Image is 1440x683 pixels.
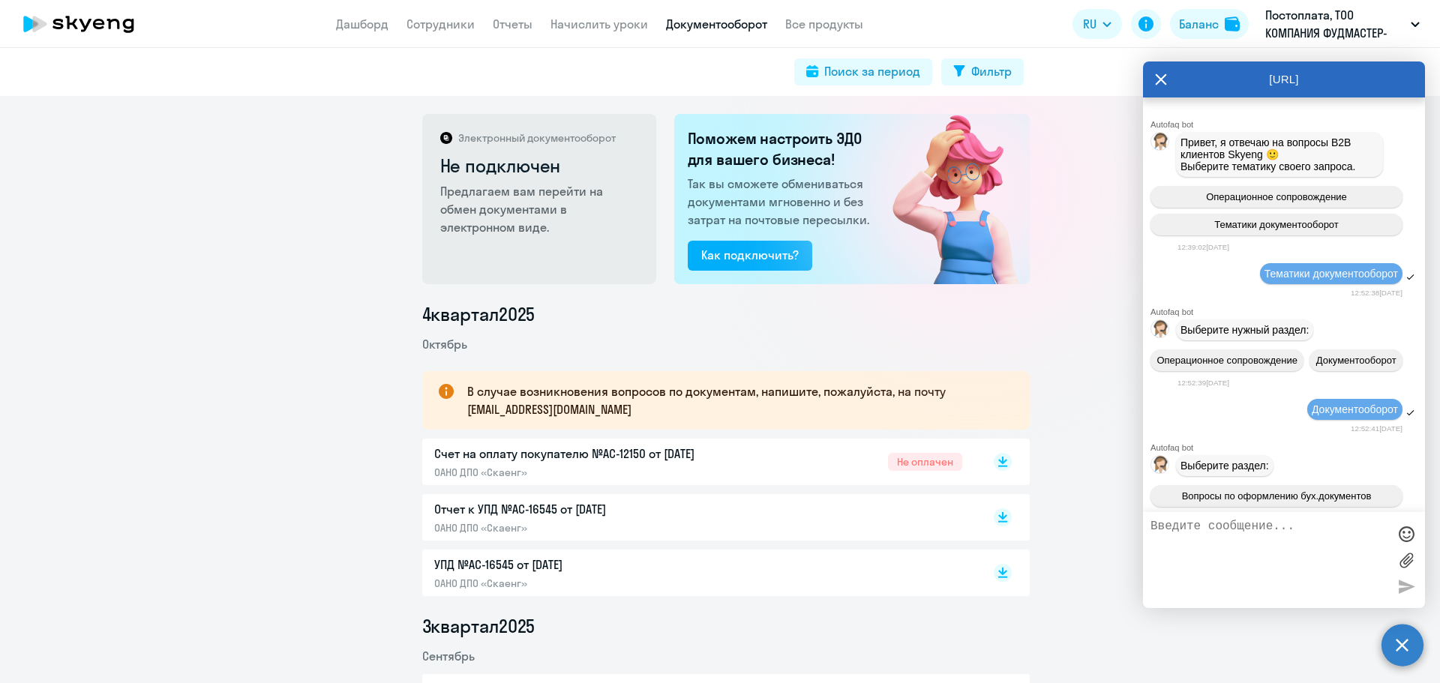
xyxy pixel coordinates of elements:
p: Отчет к УПД №AC-16545 от [DATE] [434,500,749,518]
button: Фильтр [941,58,1024,85]
h2: Не подключен [440,154,640,178]
img: bot avatar [1151,320,1170,342]
time: 12:52:41[DATE] [1351,424,1402,433]
img: bot avatar [1151,456,1170,478]
span: Выберите раздел: [1180,460,1269,472]
span: Выберите нужный раздел: [1180,324,1309,336]
li: 4 квартал 2025 [422,302,1030,326]
div: Поиск за период [824,62,920,80]
div: Autofaq bot [1150,120,1425,129]
p: Счет на оплату покупателю №AC-12150 от [DATE] [434,445,749,463]
p: Электронный документооборот [458,131,616,145]
div: Фильтр [971,62,1012,80]
a: Сотрудники [406,16,475,31]
span: Операционное сопровождение [1156,355,1297,366]
button: Вопросы по оформлению бух.документов [1150,485,1402,507]
span: Не оплачен [888,453,962,471]
h2: Поможем настроить ЭДО для вашего бизнеса! [688,128,874,170]
span: Операционное сопровождение [1206,191,1347,202]
a: Документооборот [666,16,767,31]
span: Привет, я отвечаю на вопросы B2B клиентов Skyeng 🙂 Выберите тематику своего запроса. [1180,136,1356,172]
button: Документооборот [1309,349,1402,371]
button: Балансbalance [1170,9,1249,39]
img: not_connected [861,114,1030,284]
a: Отчет к УПД №AC-16545 от [DATE]ОАНО ДПО «Скаенг» [434,500,962,535]
button: Как подключить? [688,241,812,271]
a: Отчеты [493,16,532,31]
p: Предлагаем вам перейти на обмен документами в электронном виде. [440,182,640,236]
span: Сентябрь [422,649,475,664]
span: Октябрь [422,337,467,352]
div: Autofaq bot [1150,443,1425,452]
span: Документооборот [1316,355,1396,366]
button: Поиск за период [794,58,932,85]
button: Операционное сопровождение [1150,349,1303,371]
p: Постоплата, ТОО КОМПАНИЯ ФУДМАСТЕР-ТРЭЙД [1265,6,1405,42]
a: УПД №AC-16545 от [DATE]ОАНО ДПО «Скаенг» [434,556,962,590]
time: 12:52:39[DATE] [1177,379,1229,387]
button: Тематики документооборот [1150,214,1402,235]
button: RU [1072,9,1122,39]
span: Тематики документооборот [1214,219,1339,230]
div: Как подключить? [701,246,799,264]
span: RU [1083,15,1096,33]
a: Начислить уроки [550,16,648,31]
span: Вопросы по оформлению бух.документов [1182,490,1372,502]
a: Счет на оплату покупателю №AC-12150 от [DATE]ОАНО ДПО «Скаенг»Не оплачен [434,445,962,479]
div: Баланс [1179,15,1219,33]
span: Документооборот [1312,403,1398,415]
img: balance [1225,16,1240,31]
img: bot avatar [1151,133,1170,154]
time: 12:39:02[DATE] [1177,243,1229,251]
div: Autofaq bot [1150,307,1425,316]
a: Все продукты [785,16,863,31]
a: Дашборд [336,16,388,31]
time: 12:52:38[DATE] [1351,289,1402,297]
p: Так вы сможете обмениваться документами мгновенно и без затрат на почтовые пересылки. [688,175,874,229]
p: ОАНО ДПО «Скаенг» [434,466,749,479]
button: Операционное сопровождение [1150,186,1402,208]
p: В случае возникновения вопросов по документам, напишите, пожалуйста, на почту [EMAIL_ADDRESS][DOM... [467,382,1003,418]
li: 3 квартал 2025 [422,614,1030,638]
label: Лимит 10 файлов [1395,549,1417,571]
p: ОАНО ДПО «Скаенг» [434,577,749,590]
span: Тематики документооборот [1264,268,1398,280]
p: УПД №AC-16545 от [DATE] [434,556,749,574]
p: ОАНО ДПО «Скаенг» [434,521,749,535]
button: Постоплата, ТОО КОМПАНИЯ ФУДМАСТЕР-ТРЭЙД [1258,6,1427,42]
